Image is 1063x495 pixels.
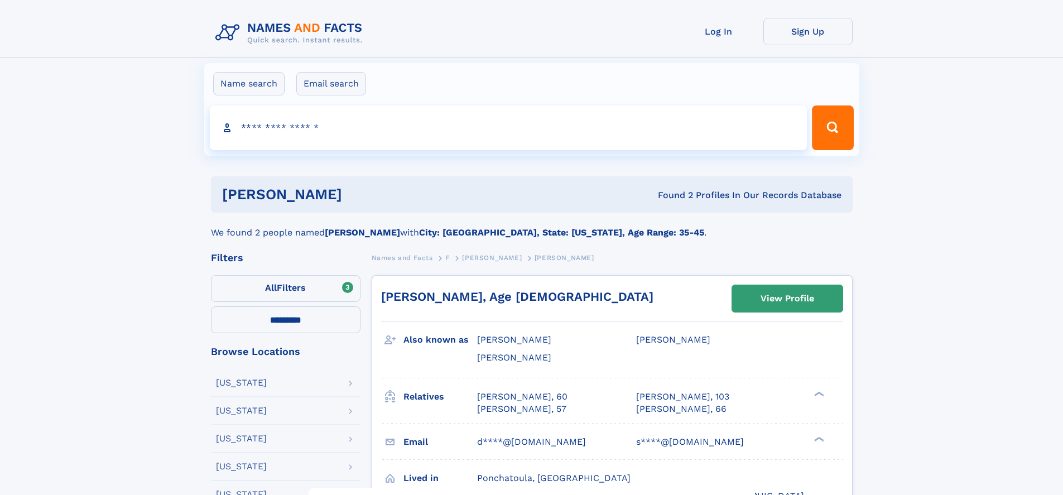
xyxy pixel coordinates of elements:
[462,254,522,262] span: [PERSON_NAME]
[216,406,267,415] div: [US_STATE]
[419,227,704,238] b: City: [GEOGRAPHIC_DATA], State: [US_STATE], Age Range: 35-45
[477,352,551,363] span: [PERSON_NAME]
[763,18,853,45] a: Sign Up
[636,391,729,403] a: [PERSON_NAME], 103
[477,403,566,415] a: [PERSON_NAME], 57
[636,334,710,345] span: [PERSON_NAME]
[211,18,372,48] img: Logo Names and Facts
[265,282,277,293] span: All
[372,251,433,265] a: Names and Facts
[211,253,360,263] div: Filters
[812,105,853,150] button: Search Button
[403,469,477,488] h3: Lived in
[210,105,807,150] input: search input
[811,390,825,397] div: ❯
[445,251,450,265] a: F
[674,18,763,45] a: Log In
[216,434,267,443] div: [US_STATE]
[477,334,551,345] span: [PERSON_NAME]
[445,254,450,262] span: F
[325,227,400,238] b: [PERSON_NAME]
[477,473,631,483] span: Ponchatoula, [GEOGRAPHIC_DATA]
[403,330,477,349] h3: Also known as
[477,391,567,403] a: [PERSON_NAME], 60
[211,275,360,302] label: Filters
[462,251,522,265] a: [PERSON_NAME]
[211,347,360,357] div: Browse Locations
[216,462,267,471] div: [US_STATE]
[535,254,594,262] span: [PERSON_NAME]
[636,403,727,415] a: [PERSON_NAME], 66
[403,432,477,451] h3: Email
[381,290,653,304] a: [PERSON_NAME], Age [DEMOGRAPHIC_DATA]
[222,188,500,201] h1: [PERSON_NAME]
[216,378,267,387] div: [US_STATE]
[500,189,841,201] div: Found 2 Profiles In Our Records Database
[761,286,814,311] div: View Profile
[296,72,366,95] label: Email search
[211,213,853,239] div: We found 2 people named with .
[213,72,285,95] label: Name search
[403,387,477,406] h3: Relatives
[732,285,843,312] a: View Profile
[811,435,825,443] div: ❯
